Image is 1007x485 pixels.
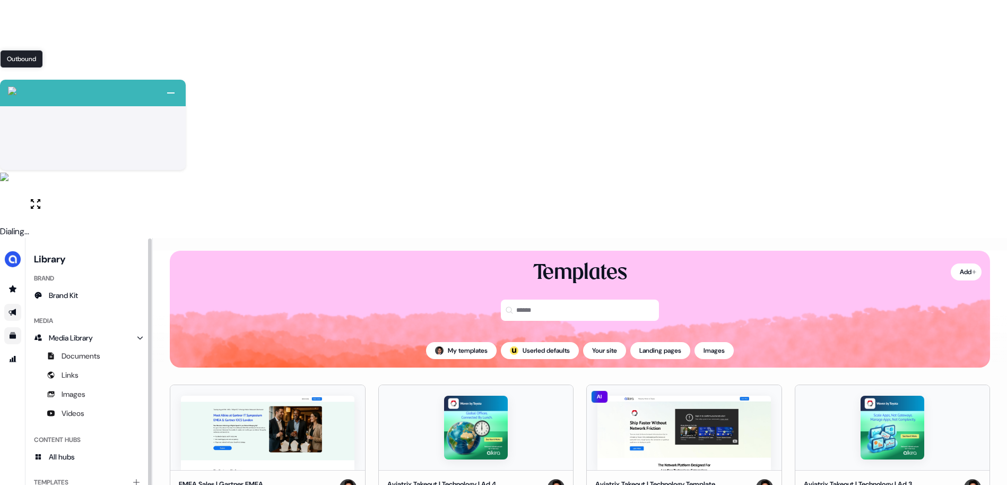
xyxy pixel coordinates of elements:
a: Links [30,367,148,384]
a: Media Library [30,329,148,346]
a: All hubs [30,448,148,465]
div: Media [30,312,148,329]
img: Aviatrix Takeout | Technology | Ad 3 [861,396,924,460]
div: Content Hubs [30,431,148,448]
span: Media Library [49,333,93,343]
button: My templates [426,342,497,359]
h3: Library [30,251,148,266]
span: Videos [62,408,84,419]
a: Go to templates [4,327,21,344]
button: userled logo;Userled defaults [501,342,579,359]
span: Links [62,370,79,380]
a: Images [30,386,148,403]
span: All hubs [49,452,75,462]
img: EMEA Sales | Gartner EMEA [181,396,354,470]
div: Brand [30,270,148,287]
button: Your site [583,342,626,359]
a: Go to prospects [4,280,21,297]
div: AI [591,390,608,403]
img: userled logo [510,346,518,355]
button: Landing pages [630,342,690,359]
a: Go to attribution [4,351,21,368]
img: Hugh [435,346,444,355]
img: callcloud-icon-white-35.svg [8,87,16,95]
span: Brand Kit [49,290,78,301]
div: ; [510,346,518,355]
a: Brand Kit [30,287,148,304]
img: Aviatrix Takeout | Technology | Ad 4 [444,396,508,460]
a: Go to outbound experience [4,304,21,321]
div: Templates [533,259,627,287]
img: Aviatrix Takeout | Technology Template [597,396,771,470]
a: Videos [30,405,148,422]
button: Add [951,263,982,280]
a: Documents [30,347,148,364]
span: Images [62,389,85,399]
button: Images [695,342,734,359]
span: Documents [62,351,100,361]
